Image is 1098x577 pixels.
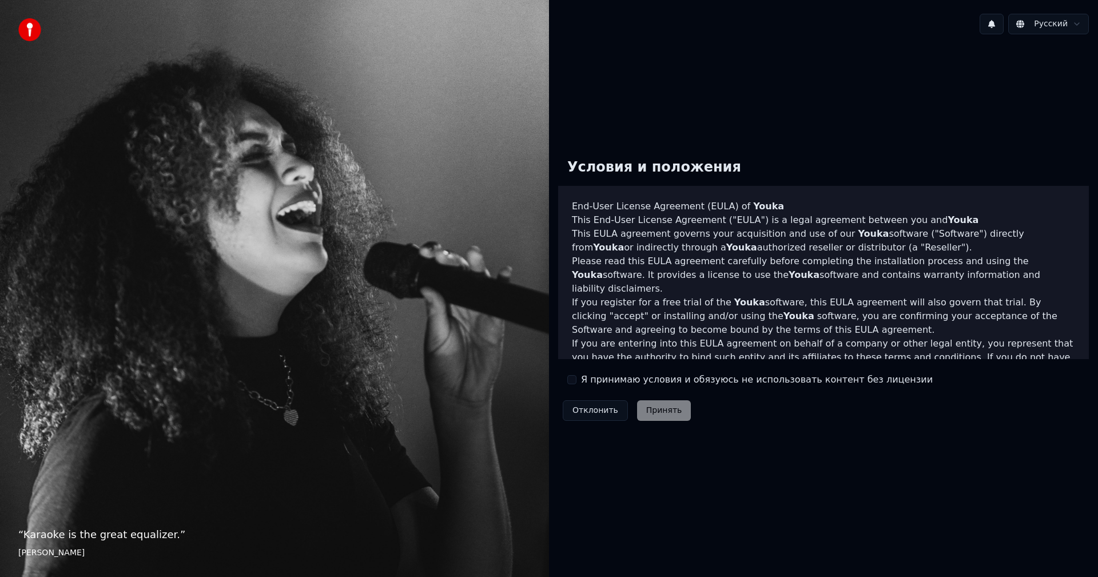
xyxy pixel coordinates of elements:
[593,242,624,253] span: Youka
[581,373,933,387] label: Я принимаю условия и обязуюсь не использовать контент без лицензии
[572,269,603,280] span: Youka
[563,400,628,421] button: Отклонить
[558,149,750,186] div: Условия и положения
[734,297,765,308] span: Youka
[783,311,814,321] span: Youka
[572,337,1075,392] p: If you are entering into this EULA agreement on behalf of a company or other legal entity, you re...
[18,18,41,41] img: youka
[572,296,1075,337] p: If you register for a free trial of the software, this EULA agreement will also govern that trial...
[572,254,1075,296] p: Please read this EULA agreement carefully before completing the installation process and using th...
[789,269,819,280] span: Youka
[572,227,1075,254] p: This EULA agreement governs your acquisition and use of our software ("Software") directly from o...
[858,228,889,239] span: Youka
[948,214,978,225] span: Youka
[753,201,784,212] span: Youka
[726,242,757,253] span: Youka
[18,527,531,543] p: “ Karaoke is the great equalizer. ”
[18,547,531,559] footer: [PERSON_NAME]
[572,200,1075,213] h3: End-User License Agreement (EULA) of
[572,213,1075,227] p: This End-User License Agreement ("EULA") is a legal agreement between you and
